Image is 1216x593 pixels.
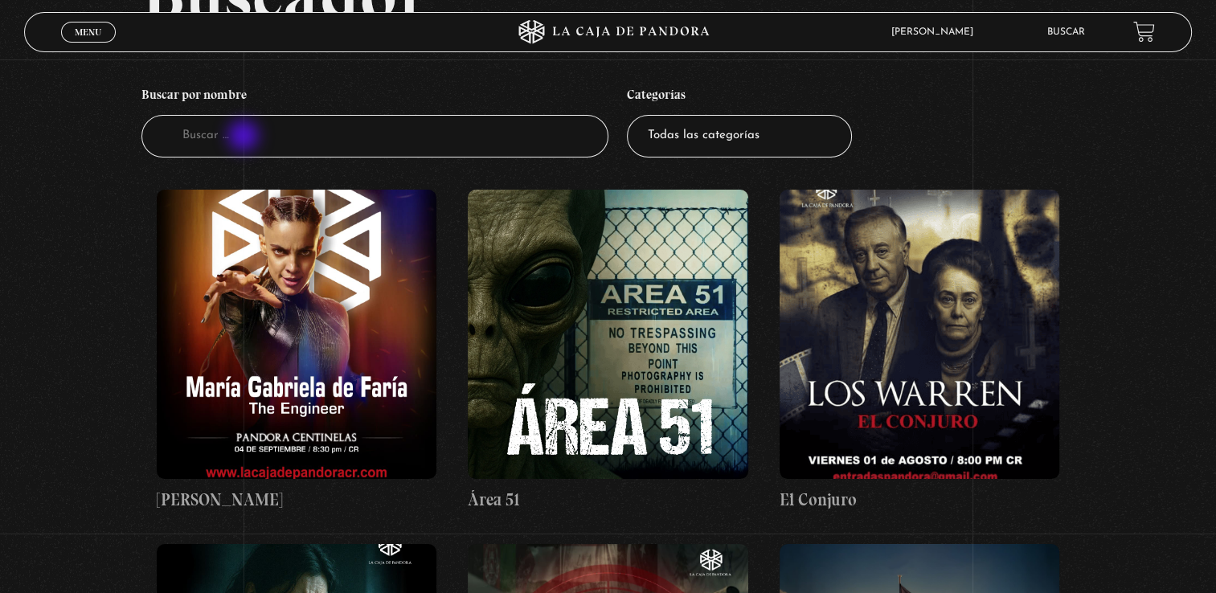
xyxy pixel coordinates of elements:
a: [PERSON_NAME] [157,190,437,513]
a: Área 51 [468,190,748,513]
span: Menu [75,27,101,37]
h4: [PERSON_NAME] [157,487,437,513]
h4: Categorías [627,79,852,116]
a: Buscar [1047,27,1085,37]
h4: Área 51 [468,487,748,513]
h4: Buscar por nombre [141,79,608,116]
span: [PERSON_NAME] [883,27,989,37]
a: El Conjuro [780,190,1060,513]
span: Cerrar [69,41,107,52]
h4: El Conjuro [780,487,1060,513]
a: View your shopping cart [1133,21,1155,43]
